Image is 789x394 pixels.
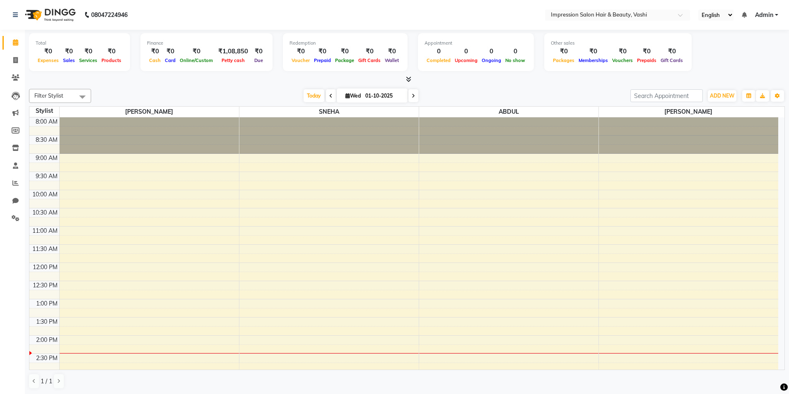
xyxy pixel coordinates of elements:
div: 11:30 AM [31,245,59,253]
div: ₹0 [61,47,77,56]
div: ₹0 [251,47,266,56]
span: Wed [343,93,363,99]
img: logo [21,3,78,26]
span: ABDUL [419,107,598,117]
span: SNEHA [239,107,419,117]
div: ₹1,08,850 [215,47,251,56]
span: Services [77,57,99,63]
div: ₹0 [356,47,383,56]
div: Appointment [425,40,527,47]
div: 2:30 PM [34,354,59,363]
div: ₹0 [383,47,401,56]
span: Admin [755,11,773,19]
span: ADD NEW [710,93,734,99]
span: Petty cash [220,57,247,63]
span: Memberships [577,57,610,63]
div: ₹0 [163,47,178,56]
div: ₹0 [551,47,577,56]
span: Filter Stylist [34,92,63,99]
div: 12:00 PM [31,263,59,272]
span: Products [99,57,123,63]
span: Wallet [383,57,401,63]
div: Stylist [29,107,59,115]
span: Due [252,57,265,63]
div: 10:30 AM [31,208,59,217]
span: Upcoming [453,57,480,63]
button: ADD NEW [708,90,736,102]
div: ₹0 [77,47,99,56]
div: Total [36,40,123,47]
div: ₹0 [36,47,61,56]
div: ₹0 [147,47,163,56]
span: Packages [551,57,577,63]
input: Search Appointment [630,89,703,102]
div: Other sales [551,40,685,47]
span: Card [163,57,178,63]
span: Cash [147,57,163,63]
input: 2025-10-01 [363,90,404,102]
span: Prepaids [635,57,659,63]
div: ₹0 [312,47,333,56]
div: ₹0 [635,47,659,56]
div: 0 [425,47,453,56]
span: Voucher [290,57,312,63]
span: No show [503,57,527,63]
div: 0 [453,47,480,56]
div: 12:30 PM [31,281,59,290]
div: 8:30 AM [34,136,59,144]
b: 08047224946 [91,3,128,26]
div: 1:00 PM [34,299,59,308]
div: 11:00 AM [31,227,59,235]
div: 8:00 AM [34,117,59,126]
span: Completed [425,57,453,63]
span: 1 / 1 [41,377,52,386]
div: 2:00 PM [34,336,59,344]
div: 10:00 AM [31,190,59,199]
span: Online/Custom [178,57,215,63]
span: Today [304,89,324,102]
div: ₹0 [290,47,312,56]
span: Package [333,57,356,63]
div: Redemption [290,40,401,47]
span: Ongoing [480,57,503,63]
div: ₹0 [333,47,356,56]
div: ₹0 [577,47,610,56]
div: 1:30 PM [34,318,59,326]
div: ₹0 [610,47,635,56]
span: Gift Cards [356,57,383,63]
span: [PERSON_NAME] [60,107,239,117]
div: 0 [480,47,503,56]
div: Finance [147,40,266,47]
div: 9:30 AM [34,172,59,181]
div: 0 [503,47,527,56]
div: 9:00 AM [34,154,59,162]
div: ₹0 [178,47,215,56]
div: ₹0 [659,47,685,56]
span: Gift Cards [659,57,685,63]
div: ₹0 [99,47,123,56]
span: Vouchers [610,57,635,63]
span: Prepaid [312,57,333,63]
span: Sales [61,57,77,63]
span: Expenses [36,57,61,63]
span: [PERSON_NAME] [599,107,779,117]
